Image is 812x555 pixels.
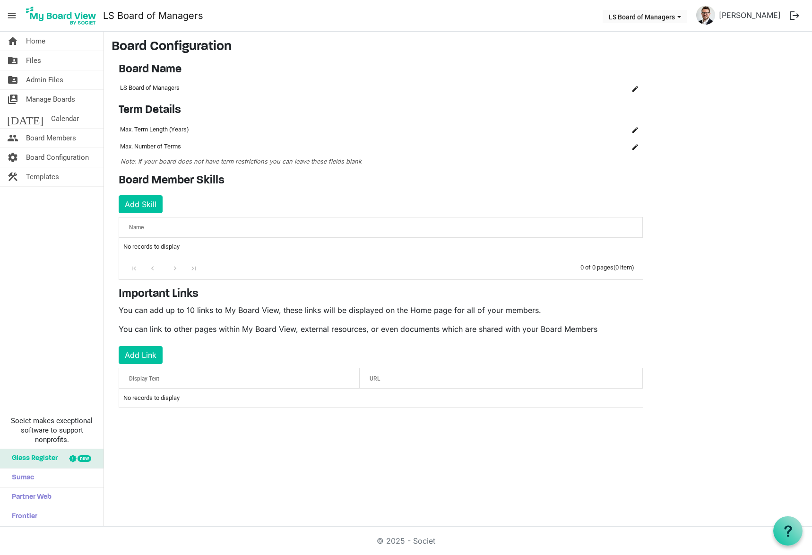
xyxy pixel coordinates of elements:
h4: Board Member Skills [119,174,643,188]
h4: Board Name [119,63,643,77]
span: Board Configuration [26,148,89,167]
span: Frontier [7,507,37,526]
p: You can add up to 10 links to My Board View, these links will be displayed on the Home page for a... [119,304,643,316]
td: Max. Number of Terms column header Name [119,138,563,155]
h4: Important Links [119,287,643,301]
div: 0 of 0 pages (0 item) [580,256,643,277]
button: logout [785,6,804,26]
button: Add Skill [119,195,163,213]
span: Display Text [129,375,159,382]
td: column header Name [563,138,601,155]
a: LS Board of Managers [103,6,203,25]
td: column header Name [563,121,601,138]
button: Edit [629,140,642,153]
td: LS Board of Managers column header Name [119,80,610,96]
td: is Command column column header [610,80,643,96]
div: new [78,455,91,462]
td: is Command column column header [601,138,643,155]
span: settings [7,148,18,167]
span: (0 item) [613,264,634,271]
span: [DATE] [7,109,43,128]
span: Partner Web [7,488,52,507]
span: folder_shared [7,51,18,70]
span: switch_account [7,90,18,109]
h3: Board Configuration [112,39,804,55]
a: [PERSON_NAME] [715,6,785,25]
button: Add Link [119,346,163,364]
span: Admin Files [26,70,63,89]
span: folder_shared [7,70,18,89]
button: LS Board of Managers dropdownbutton [603,10,687,23]
span: Name [129,224,144,231]
button: Edit [629,81,642,95]
p: You can link to other pages within My Board View, external resources, or even documents which are... [119,323,643,335]
span: Societ makes exceptional software to support nonprofits. [4,416,99,444]
span: Home [26,32,45,51]
span: Note: If your board does not have term restrictions you can leave these fields blank [121,158,362,165]
td: Max. Term Length (Years) column header Name [119,121,563,138]
span: construction [7,167,18,186]
span: Templates [26,167,59,186]
span: Manage Boards [26,90,75,109]
td: No records to display [119,238,643,256]
span: 0 of 0 pages [580,264,613,271]
span: Glass Register [7,449,58,468]
a: © 2025 - Societ [377,536,435,546]
td: is Command column column header [601,121,643,138]
span: Sumac [7,468,34,487]
h4: Term Details [119,104,643,117]
div: Go to previous page [146,261,159,274]
div: Go to first page [128,261,140,274]
button: Edit [629,123,642,136]
div: Go to last page [187,261,200,274]
div: Go to next page [169,261,181,274]
td: No records to display [119,389,643,407]
span: Board Members [26,129,76,147]
a: My Board View Logo [23,4,103,27]
span: people [7,129,18,147]
span: home [7,32,18,51]
img: My Board View Logo [23,4,99,27]
span: URL [370,375,380,382]
span: menu [3,7,21,25]
span: Files [26,51,41,70]
img: sZrgULg8m3vtYtHk0PzfUEea1BEp_N8QeI7zlGueGCVlz0kDYsagTMMMWndUEySlY7MnxghWH3xl2UzGmYukPA_thumb.png [696,6,715,25]
span: Calendar [51,109,79,128]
